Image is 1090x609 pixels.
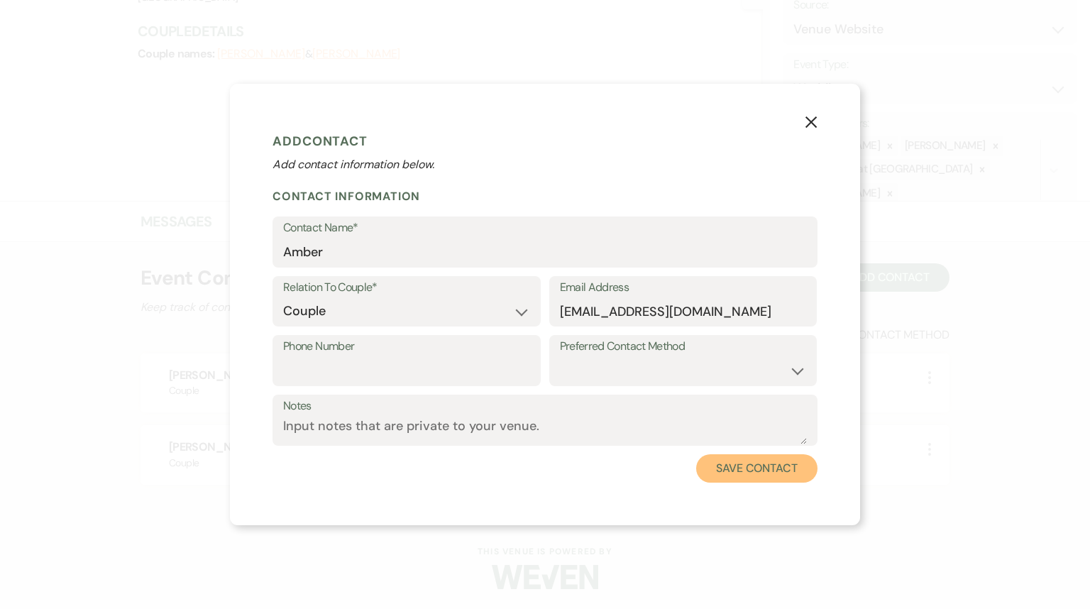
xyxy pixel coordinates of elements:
label: Email Address [560,278,807,298]
label: Relation To Couple* [283,278,530,298]
h2: Contact Information [272,189,817,204]
label: Contact Name* [283,218,807,238]
button: Save Contact [696,454,817,483]
label: Phone Number [283,336,530,357]
input: First and Last Name [283,238,807,266]
h1: Add Contact [272,131,817,152]
label: Notes [283,396,807,417]
p: Add contact information below. [272,156,817,173]
label: Preferred Contact Method [560,336,807,357]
